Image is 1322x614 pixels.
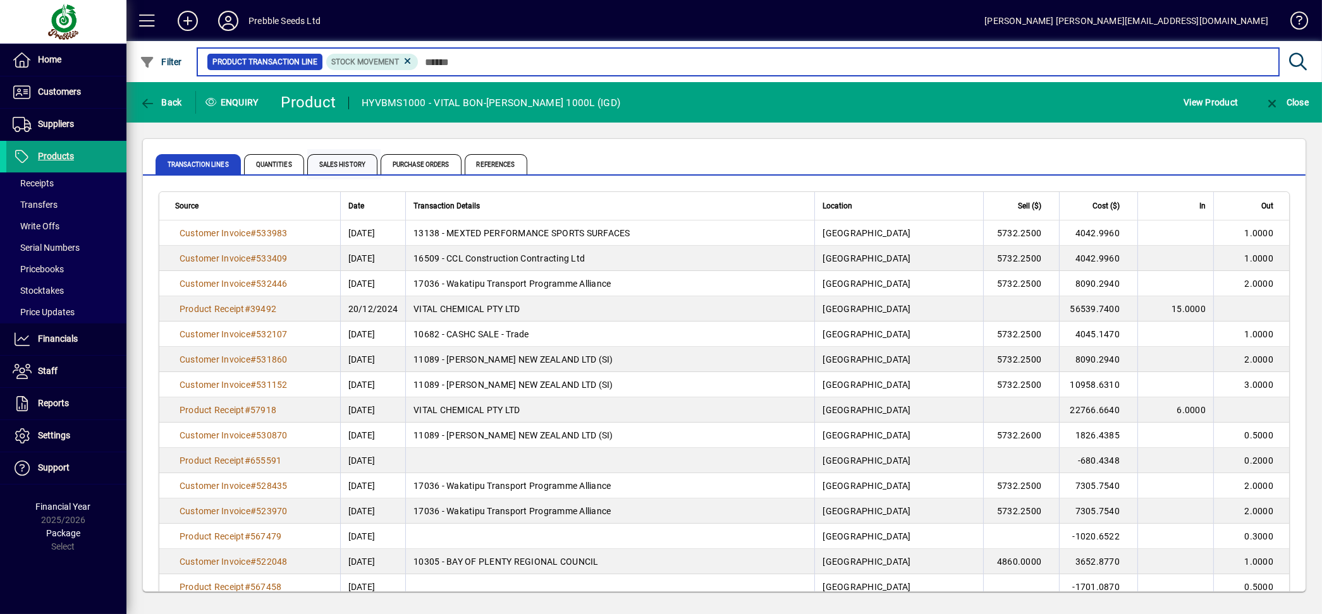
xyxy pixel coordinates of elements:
span: Sell ($) [1018,199,1041,213]
span: Products [38,151,74,161]
span: Pricebooks [13,264,64,274]
span: Customer Invoice [180,557,250,567]
span: 57918 [250,405,276,415]
td: [DATE] [340,271,406,296]
span: Customer Invoice [180,329,250,339]
td: 5732.2500 [983,271,1059,296]
span: # [250,228,256,238]
span: 0.5000 [1245,430,1274,440]
td: 11089 - [PERSON_NAME] NEW ZEALAND LTD (SI) [405,347,814,372]
span: [GEOGRAPHIC_DATA] [823,279,910,289]
span: 3.0000 [1245,380,1274,390]
td: [DATE] [340,473,406,498]
span: 2.0000 [1245,506,1274,516]
span: 0.5000 [1245,582,1274,592]
span: 567479 [250,531,282,541]
div: HYVBMS1000 - VITAL BON-[PERSON_NAME] 1000L (IGD) [362,93,620,113]
button: Filter [137,51,185,73]
td: 5732.2500 [983,347,1059,372]
a: Staff [6,356,126,387]
span: [GEOGRAPHIC_DATA] [823,506,910,516]
span: Home [38,54,61,64]
div: Location [823,199,976,213]
td: 5732.2500 [983,322,1059,347]
span: Product Receipt [180,531,245,541]
app-page-header-button: Back [126,91,196,114]
button: View Product [1180,91,1241,114]
td: 4042.9960 [1059,220,1137,246]
a: Customer Invoice#530870 [175,428,292,442]
a: Customers [6,76,126,108]
span: Transfers [13,200,58,210]
td: 17036 - Wakatipu Transport Programme Alliance [405,271,814,296]
span: 1.0000 [1245,557,1274,567]
td: 5732.2500 [983,498,1059,524]
span: Receipts [13,178,54,188]
td: [DATE] [340,498,406,524]
td: 5732.2500 [983,473,1059,498]
span: Transaction Lines [156,154,241,174]
a: Settings [6,420,126,452]
span: Transaction Details [413,199,480,213]
td: 5732.2500 [983,372,1059,397]
span: 531152 [256,380,288,390]
td: [DATE] [340,448,406,473]
td: 8090.2940 [1059,271,1137,296]
span: # [245,531,250,541]
a: Write Offs [6,215,126,237]
span: 1.0000 [1245,228,1274,238]
span: Customer Invoice [180,380,250,390]
button: Close [1261,91,1312,114]
a: Customer Invoice#532446 [175,277,292,291]
div: Product [281,92,336,112]
td: 5732.2500 [983,220,1059,246]
div: Enquiry [196,92,272,112]
div: Cost ($) [1067,199,1131,213]
span: 0.3000 [1245,531,1274,541]
span: 39492 [250,304,276,314]
span: Date [348,199,364,213]
span: Product Receipt [180,304,245,314]
span: # [250,506,256,516]
div: [PERSON_NAME] [PERSON_NAME][EMAIL_ADDRESS][DOMAIN_NAME] [984,11,1268,31]
span: # [250,430,256,440]
a: Customer Invoice#522048 [175,555,292,569]
span: Reports [38,398,69,408]
a: Customer Invoice#531152 [175,378,292,392]
span: 567458 [250,582,282,592]
span: 655591 [250,455,282,466]
span: Settings [38,430,70,440]
a: Customer Invoice#523970 [175,504,292,518]
span: Customer Invoice [180,481,250,491]
td: 10958.6310 [1059,372,1137,397]
td: 11089 - [PERSON_NAME] NEW ZEALAND LTD (SI) [405,423,814,448]
button: Profile [208,9,248,32]
span: 0.2000 [1245,455,1274,466]
span: Financial Year [36,502,91,512]
span: Customer Invoice [180,228,250,238]
span: Product Receipt [180,405,245,415]
td: [DATE] [340,524,406,549]
span: Source [175,199,199,213]
div: Source [175,199,333,213]
span: Customer Invoice [180,354,250,364]
td: 11089 - [PERSON_NAME] NEW ZEALAND LTD (SI) [405,372,814,397]
a: Customer Invoice#531860 [175,352,292,366]
span: [GEOGRAPHIC_DATA] [823,329,910,339]
a: Support [6,452,126,484]
span: Product Transaction Line [212,56,317,68]
span: In [1199,199,1206,213]
a: Product Receipt#57918 [175,403,281,417]
td: 3652.8770 [1059,549,1137,574]
span: 2.0000 [1245,481,1274,491]
span: 1.0000 [1245,329,1274,339]
td: [DATE] [340,574,406,599]
span: Location [823,199,852,213]
td: 4045.1470 [1059,322,1137,347]
mat-chip: Product Transaction Type: Stock movement [326,54,419,70]
span: References [465,154,527,174]
span: View Product [1184,92,1238,112]
a: Pricebooks [6,258,126,280]
a: Knowledge Base [1281,3,1306,44]
td: [DATE] [340,322,406,347]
